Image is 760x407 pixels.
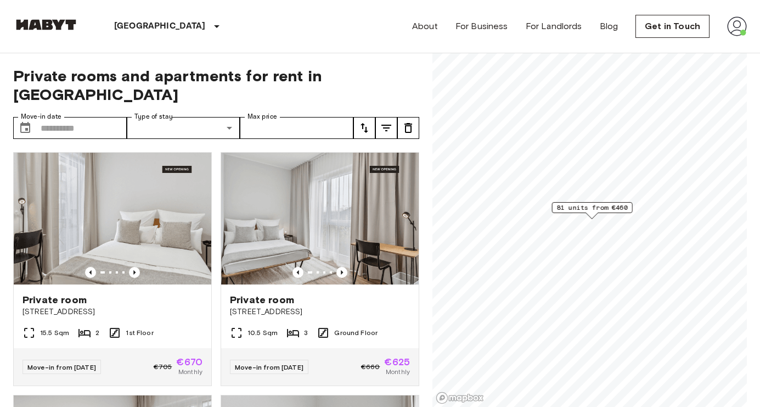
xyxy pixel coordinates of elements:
span: [STREET_ADDRESS] [230,306,410,317]
span: 15.5 Sqm [40,328,69,338]
span: €660 [361,362,380,372]
button: Previous image [129,267,140,278]
div: Map marker [552,202,633,219]
button: tune [353,117,375,139]
span: 1st Floor [126,328,153,338]
a: For Landlords [526,20,582,33]
span: Monthly [178,367,202,377]
a: For Business [455,20,508,33]
label: Type of stay [134,112,173,121]
button: tune [397,117,419,139]
span: €670 [176,357,202,367]
img: Marketing picture of unit DE-13-001-102-002 [14,153,211,285]
span: Private room [22,293,87,306]
label: Move-in date [21,112,61,121]
button: tune [375,117,397,139]
a: Mapbox logo [436,392,484,404]
button: Choose date [14,117,36,139]
p: [GEOGRAPHIC_DATA] [114,20,206,33]
label: Max price [247,112,277,121]
span: Private room [230,293,294,306]
a: About [412,20,438,33]
span: 81 units from €460 [557,203,628,213]
a: Blog [600,20,618,33]
button: Previous image [336,267,347,278]
span: Ground Floor [334,328,378,338]
span: Move-in from [DATE] [235,363,303,371]
img: Habyt [13,19,79,30]
span: €625 [384,357,410,367]
span: Private rooms and apartments for rent in [GEOGRAPHIC_DATA] [13,66,419,104]
span: €705 [154,362,172,372]
img: avatar [727,16,747,36]
a: Get in Touch [635,15,710,38]
span: 2 [95,328,99,338]
button: Previous image [85,267,96,278]
span: Move-in from [DATE] [27,363,96,371]
button: Previous image [292,267,303,278]
span: [STREET_ADDRESS] [22,306,202,317]
span: Monthly [386,367,410,377]
a: Marketing picture of unit DE-13-001-102-002Previous imagePrevious imagePrivate room[STREET_ADDRES... [13,152,212,386]
span: 3 [304,328,308,338]
img: Marketing picture of unit DE-13-001-002-001 [221,153,419,285]
a: Marketing picture of unit DE-13-001-002-001Previous imagePrevious imagePrivate room[STREET_ADDRES... [221,152,419,386]
span: 10.5 Sqm [247,328,278,338]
